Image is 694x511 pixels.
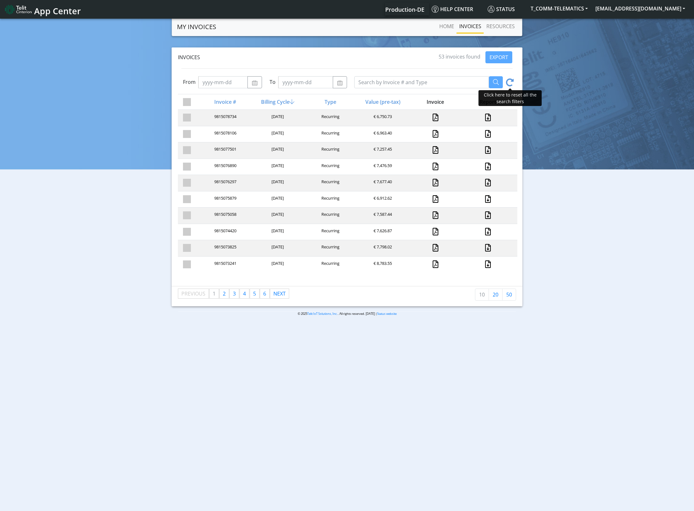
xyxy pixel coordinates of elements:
a: RESOURCES [484,20,517,33]
ul: Pagination [178,289,289,299]
a: Next page [270,289,289,298]
span: 53 invoices found [439,53,480,60]
span: 3 [233,290,236,297]
span: Invoices [178,54,200,61]
div: 9815075879 [198,195,251,204]
div: € 7,257.45 [356,146,408,155]
div: € 6,750.73 [356,114,408,122]
div: 9815078734 [198,114,251,122]
div: € 7,476.59 [356,163,408,171]
div: 9815073825 [198,244,251,252]
div: Recurring [303,211,356,220]
a: Status [485,3,527,16]
div: € 8,783.55 [356,260,408,269]
div: [DATE] [251,179,303,187]
div: Recurring [303,163,356,171]
span: 2 [223,290,226,297]
a: Home [437,20,457,33]
button: EXPORT [485,51,512,63]
div: [DATE] [251,228,303,236]
span: Status [488,6,515,13]
div: Recurring [303,114,356,122]
div: € 7,798.02 [356,244,408,252]
div: Recurring [303,195,356,204]
div: Value (pre-tax) [356,98,408,106]
div: Invoice [409,98,461,106]
div: Recurring [303,179,356,187]
img: calendar.svg [337,80,343,85]
span: 4 [243,290,246,297]
button: T_COMM-TELEMATICS [527,3,592,14]
div: € 7,626.87 [356,228,408,236]
div: Billing Cycle [251,98,303,106]
a: 50 [502,289,516,301]
div: Recurring [303,260,356,269]
input: Search by Invoice # and Type [354,76,489,88]
img: status.svg [488,6,495,13]
div: [DATE] [251,163,303,171]
div: € 7,677.40 [356,179,408,187]
a: Status website [377,312,397,316]
a: Your current platform instance [385,3,424,16]
p: © 2025 . All rights reserved. [DATE] | [178,311,516,316]
input: yyyy-mm-dd [278,76,333,88]
span: Previous [181,290,205,297]
img: knowledge.svg [432,6,439,13]
div: [DATE] [251,244,303,252]
div: Recurring [303,244,356,252]
span: 6 [263,290,266,297]
div: Recurring [303,130,356,139]
div: € 6,963.40 [356,130,408,139]
a: 20 [489,289,502,301]
span: 5 [253,290,256,297]
span: 1 [213,290,216,297]
div: Click here to reset all the search filters [478,90,542,106]
button: [EMAIL_ADDRESS][DOMAIN_NAME] [592,3,689,14]
div: 9815075058 [198,211,251,220]
div: € 7,587.44 [356,211,408,220]
span: App Center [34,5,81,17]
img: calendar.svg [252,80,258,85]
div: 9815073241 [198,260,251,269]
div: 9815078106 [198,130,251,139]
a: INVOICES [457,20,484,33]
div: [DATE] [251,146,303,155]
div: Invoice # [198,98,251,106]
div: 9815074420 [198,228,251,236]
div: € 6,912.62 [356,195,408,204]
label: To [270,78,276,86]
span: Production-DE [385,6,424,13]
div: Type [303,98,356,106]
a: App Center [5,3,80,16]
div: [DATE] [251,195,303,204]
span: Help center [432,6,473,13]
div: [DATE] [251,130,303,139]
input: yyyy-mm-dd [198,76,248,88]
div: 9815077501 [198,146,251,155]
div: Recurring [303,146,356,155]
a: MY INVOICES [177,21,216,33]
label: From [183,78,196,86]
div: [DATE] [251,114,303,122]
div: [DATE] [251,211,303,220]
div: [DATE] [251,260,303,269]
div: 9815076890 [198,163,251,171]
a: Help center [429,3,485,16]
div: Recurring [303,228,356,236]
div: 9815076297 [198,179,251,187]
a: Telit IoT Solutions, Inc. [307,312,338,316]
div: Report [461,98,514,106]
img: logo-telit-cinterion-gw-new.png [5,4,32,15]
